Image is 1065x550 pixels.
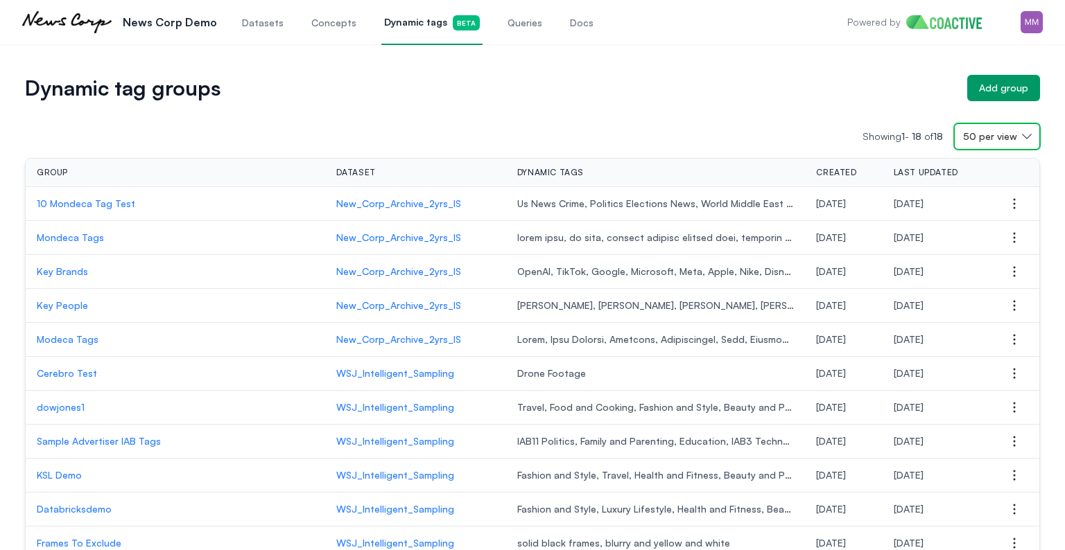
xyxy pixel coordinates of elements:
img: Home [906,15,993,29]
span: Created [816,167,856,178]
span: Tuesday, August 5, 2025 at 6:11:13 PM UTC [816,197,846,209]
a: Sample Advertiser IAB Tags [37,434,314,448]
span: Tuesday, April 15, 2025 at 5:43:44 PM UTC [894,401,924,413]
span: Monday, July 7, 2025 at 3:41:28 PM UTC [894,299,924,311]
span: Saturday, April 12, 2025 at 3:47:34 PM UTC [816,537,846,549]
span: Drone Footage [517,366,795,380]
a: Key People [37,299,314,312]
span: Thursday, June 26, 2025 at 10:58:31 PM UTC [816,333,846,345]
span: Monday, April 14, 2025 at 4:23:25 PM UTC [894,503,924,515]
span: Monday, July 7, 2025 at 3:41:28 PM UTC [816,299,846,311]
a: WSJ_Intelligent_Sampling [336,400,495,414]
a: WSJ_Intelligent_Sampling [336,468,495,482]
span: Thursday, July 17, 2025 at 1:34:04 AM UTC [894,231,924,243]
span: solid black frames, blurry and yellow and white [517,536,795,550]
span: Us News Crime, Politics Elections News, World Middle East News, Tech AI News, Business Economy Ne... [517,197,795,211]
button: 50 per view [954,123,1040,150]
span: Fashion and Style, Travel, Health and Fitness, Beauty and Personal Care, Luxury Lifestyle, Food a... [517,468,795,482]
span: Dynamic tags [384,15,480,30]
span: Wednesday, April 16, 2025 at 3:45:42 PM UTC [894,367,924,379]
span: Tuesday, August 5, 2025 at 6:11:13 PM UTC [894,197,924,209]
span: Concepts [311,16,356,30]
span: IAB11 Politics, Family and Parenting, Education, IAB3 Technology and Computing, Style and Fashion... [517,434,795,448]
span: Monday, July 7, 2025 at 4:23:27 PM UTC [816,265,846,277]
a: WSJ_Intelligent_Sampling [336,434,495,448]
span: Tuesday, April 15, 2025 at 2:33:36 PM UTC [816,435,846,447]
span: Thursday, June 26, 2025 at 10:58:31 PM UTC [894,333,924,345]
a: WSJ_Intelligent_Sampling [336,502,495,516]
img: News Corp Demo [22,11,112,33]
a: Mondeca Tags [37,231,314,245]
span: 18 [912,130,921,142]
span: [PERSON_NAME], [PERSON_NAME], [PERSON_NAME], [PERSON_NAME], [PERSON_NAME], [PERSON_NAME], [PERSON... [517,299,795,312]
a: WSJ_Intelligent_Sampling [336,536,495,550]
span: 18 [933,130,943,142]
a: Key Brands [37,265,314,278]
a: New_Corp_Archive_2yrs_IS [336,332,495,346]
span: Monday, April 14, 2025 at 7:47:55 PM UTC [894,469,924,481]
a: New_Corp_Archive_2yrs_IS [336,231,495,245]
span: lorem ipsu, do sita, consect adipisc elitsed doei, temporin utla, etdolore magna aliq, enimadm ve... [517,231,795,245]
span: Monday, April 14, 2025 at 7:47:55 PM UTC [816,469,846,481]
a: New_Corp_Archive_2yrs_IS [336,197,495,211]
span: Dynamic tags [517,167,584,178]
a: WSJ_Intelligent_Sampling [336,366,495,380]
span: Group [37,167,68,178]
span: Queries [508,16,542,30]
span: Wednesday, April 16, 2025 at 3:45:42 PM UTC [816,367,846,379]
a: Modeca Tags [37,332,314,346]
span: Beta [453,15,480,30]
a: Frames To Exclude [37,536,314,550]
span: Last updated [894,167,958,178]
span: Travel, Food and Cooking, Fashion and Style, Beauty and Personal Care, Health and Fitness, Luxury... [517,400,795,414]
p: Powered by [847,15,901,29]
a: dowjones1 [37,400,314,414]
span: Tuesday, April 15, 2025 at 2:33:36 PM UTC [894,435,924,447]
h1: Dynamic tag groups [25,78,956,98]
span: OpenAI, TikTok, Google, Microsoft, Meta, Apple, Nike, Disney, Tesla, Facebook, Twitter, Nvidia, I... [517,265,795,278]
a: Cerebro Test [37,366,314,380]
a: Databricksdemo [37,502,314,516]
span: Saturday, April 12, 2025 at 3:47:34 PM UTC [894,537,924,549]
a: New_Corp_Archive_2yrs_IS [336,265,495,278]
span: Monday, April 14, 2025 at 4:23:25 PM UTC [816,503,846,515]
span: Thursday, July 17, 2025 at 1:34:04 AM UTC [816,231,846,243]
span: 50 per view [963,130,1017,143]
img: Menu for the logged in user [1021,11,1043,33]
span: Monday, July 7, 2025 at 4:23:27 PM UTC [894,265,924,277]
span: 1 [901,130,905,142]
p: News Corp Demo [123,14,217,30]
span: Datasets [242,16,284,30]
span: of [924,130,943,142]
p: Showing - [863,130,954,143]
span: Lorem, Ipsu Dolorsi, Ametcons, Adipiscingel, Sedd, Eiusmodtem Incididuntut, Laboreet, Dolore, Mag... [517,332,795,346]
span: Fashion and Style, Luxury Lifestyle, Health and Fitness, Beauty and Personal Care, Food and Cooki... [517,502,795,516]
div: Add group [979,81,1028,95]
a: 10 Mondeca Tag Test [37,197,314,211]
a: KSL Demo [37,468,314,482]
span: Dataset [336,167,376,178]
a: New_Corp_Archive_2yrs_IS [336,299,495,312]
span: Tuesday, April 15, 2025 at 5:43:44 PM UTC [816,401,846,413]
